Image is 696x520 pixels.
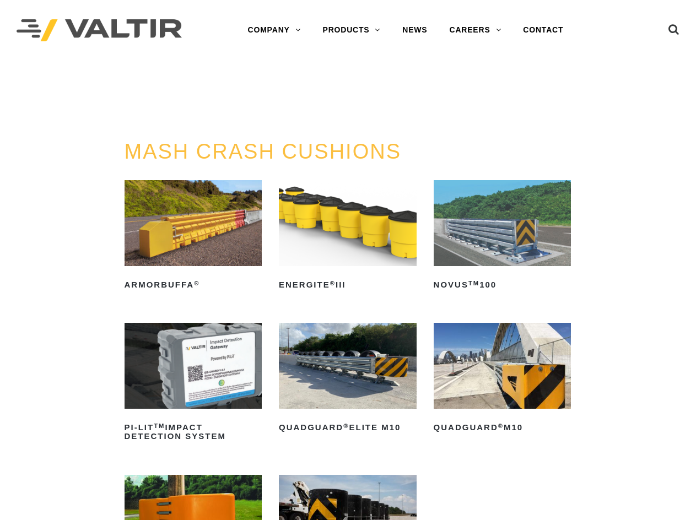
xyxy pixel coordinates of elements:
sup: ® [498,422,504,429]
a: PRODUCTS [312,19,392,41]
h2: ArmorBuffa [125,276,262,294]
a: PI-LITTMImpact Detection System [125,323,262,445]
a: MASH CRASH CUSHIONS [125,140,402,163]
a: QuadGuard®M10 [434,323,571,436]
sup: ® [194,280,199,286]
a: NOVUSTM100 [434,180,571,294]
sup: ® [343,422,349,429]
h2: PI-LIT Impact Detection System [125,419,262,445]
a: CAREERS [438,19,512,41]
sup: TM [468,280,479,286]
a: QuadGuard®Elite M10 [279,323,417,436]
h2: ENERGITE III [279,276,417,294]
h2: QuadGuard M10 [434,419,571,436]
h2: QuadGuard Elite M10 [279,419,417,436]
sup: TM [154,422,165,429]
img: Valtir [17,19,182,42]
a: CONTACT [512,19,574,41]
sup: ® [330,280,336,286]
a: COMPANY [237,19,312,41]
a: ArmorBuffa® [125,180,262,294]
h2: NOVUS 100 [434,276,571,294]
a: NEWS [391,19,438,41]
a: ENERGITE®III [279,180,417,294]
